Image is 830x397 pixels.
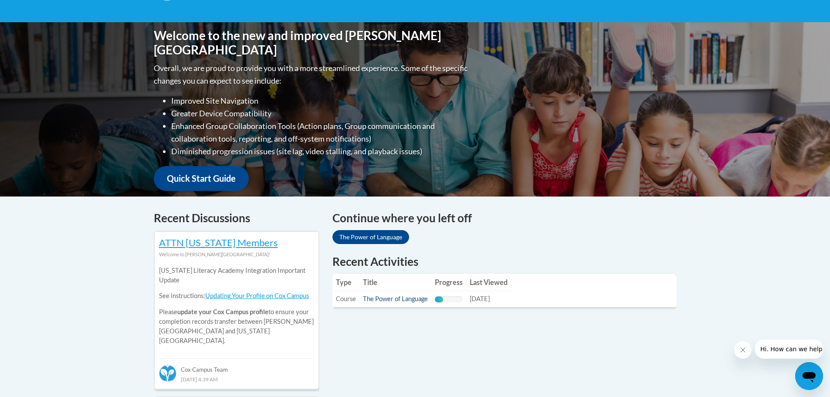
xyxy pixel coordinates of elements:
[755,339,823,359] iframe: Message from company
[336,295,356,302] span: Course
[359,274,431,291] th: Title
[171,120,470,145] li: Enhanced Group Collaboration Tools (Action plans, Group communication and collaboration tools, re...
[154,210,319,227] h4: Recent Discussions
[5,6,71,13] span: Hi. How can we help?
[159,266,314,285] p: [US_STATE] Literacy Academy Integration Important Update
[171,145,470,158] li: Diminished progression issues (site lag, video stalling, and playback issues)
[332,254,677,269] h1: Recent Activities
[171,107,470,120] li: Greater Device Compatibility
[470,295,490,302] span: [DATE]
[154,166,249,191] a: Quick Start Guide
[466,274,511,291] th: Last Viewed
[159,237,278,248] a: ATTN [US_STATE] Members
[159,374,314,384] div: [DATE] 4:39 AM
[159,358,314,374] div: Cox Campus Team
[159,365,176,382] img: Cox Campus Team
[159,259,314,352] div: Please to ensure your completion records transfer between [PERSON_NAME][GEOGRAPHIC_DATA] and [US_...
[332,230,409,244] a: The Power of Language
[171,95,470,107] li: Improved Site Navigation
[177,308,268,316] b: update your Cox Campus profile
[154,62,470,87] p: Overall, we are proud to provide you with a more streamlined experience. Some of the specific cha...
[205,292,309,299] a: Updating Your Profile on Cox Campus
[154,28,470,58] h1: Welcome to the new and improved [PERSON_NAME][GEOGRAPHIC_DATA]
[795,362,823,390] iframe: Button to launch messaging window
[431,274,466,291] th: Progress
[363,295,428,302] a: The Power of Language
[332,210,677,227] h4: Continue where you left off
[159,250,314,259] div: Welcome to [PERSON_NAME][GEOGRAPHIC_DATA]!
[435,296,444,302] div: Progress, %
[332,274,359,291] th: Type
[734,341,752,359] iframe: Close message
[159,291,314,301] p: See instructions:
